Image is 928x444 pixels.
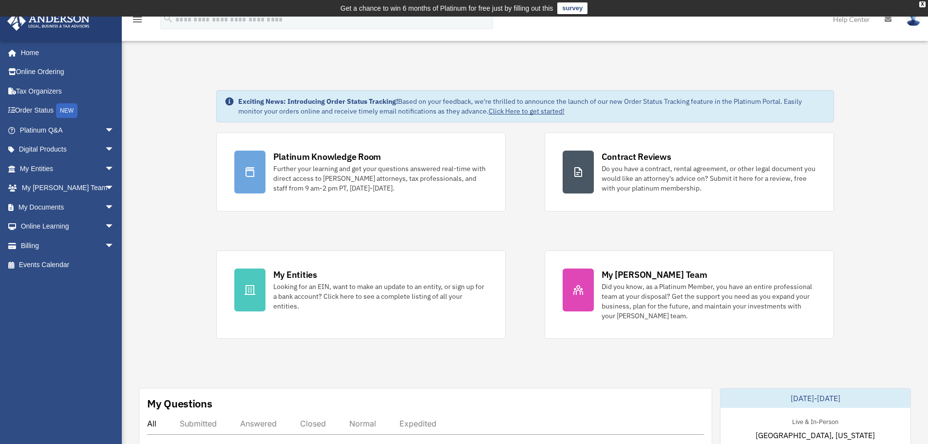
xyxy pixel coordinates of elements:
[602,269,707,281] div: My [PERSON_NAME] Team
[7,236,129,255] a: Billingarrow_drop_down
[238,97,398,106] strong: Exciting News: Introducing Order Status Tracking!
[216,251,506,339] a: My Entities Looking for an EIN, want to make an update to an entity, or sign up for a bank accoun...
[7,197,129,217] a: My Documentsarrow_drop_down
[273,164,488,193] div: Further your learning and get your questions answered real-time with direct access to [PERSON_NAM...
[349,419,376,428] div: Normal
[273,282,488,311] div: Looking for an EIN, want to make an update to an entity, or sign up for a bank account? Click her...
[756,429,875,441] span: [GEOGRAPHIC_DATA], [US_STATE]
[180,419,217,428] div: Submitted
[720,388,910,408] div: [DATE]-[DATE]
[147,396,212,411] div: My Questions
[105,140,124,160] span: arrow_drop_down
[489,107,565,116] a: Click Here to get started!
[557,2,587,14] a: survey
[240,419,277,428] div: Answered
[105,178,124,198] span: arrow_drop_down
[105,197,124,217] span: arrow_drop_down
[545,251,834,339] a: My [PERSON_NAME] Team Did you know, as a Platinum Member, you have an entire professional team at...
[105,159,124,179] span: arrow_drop_down
[7,43,124,62] a: Home
[602,164,816,193] div: Do you have a contract, rental agreement, or other legal document you would like an attorney's ad...
[7,120,129,140] a: Platinum Q&Aarrow_drop_down
[56,103,77,118] div: NEW
[147,419,156,428] div: All
[132,17,143,25] a: menu
[300,419,326,428] div: Closed
[273,151,381,163] div: Platinum Knowledge Room
[784,416,846,426] div: Live & In-Person
[602,282,816,321] div: Did you know, as a Platinum Member, you have an entire professional team at your disposal? Get th...
[7,159,129,178] a: My Entitiesarrow_drop_down
[7,140,129,159] a: Digital Productsarrow_drop_down
[7,217,129,236] a: Online Learningarrow_drop_down
[545,133,834,212] a: Contract Reviews Do you have a contract, rental agreement, or other legal document you would like...
[602,151,671,163] div: Contract Reviews
[7,101,129,121] a: Order StatusNEW
[273,269,317,281] div: My Entities
[7,62,129,82] a: Online Ordering
[341,2,553,14] div: Get a chance to win 6 months of Platinum for free just by filling out this
[7,81,129,101] a: Tax Organizers
[163,13,173,24] i: search
[4,12,93,31] img: Anderson Advisors Platinum Portal
[7,178,129,198] a: My [PERSON_NAME] Teamarrow_drop_down
[105,120,124,140] span: arrow_drop_down
[238,97,826,116] div: Based on your feedback, we're thrilled to announce the launch of our new Order Status Tracking fe...
[132,14,143,25] i: menu
[7,255,129,275] a: Events Calendar
[906,12,921,26] img: User Pic
[216,133,506,212] a: Platinum Knowledge Room Further your learning and get your questions answered real-time with dire...
[105,236,124,256] span: arrow_drop_down
[399,419,436,428] div: Expedited
[105,217,124,237] span: arrow_drop_down
[919,1,926,7] div: close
